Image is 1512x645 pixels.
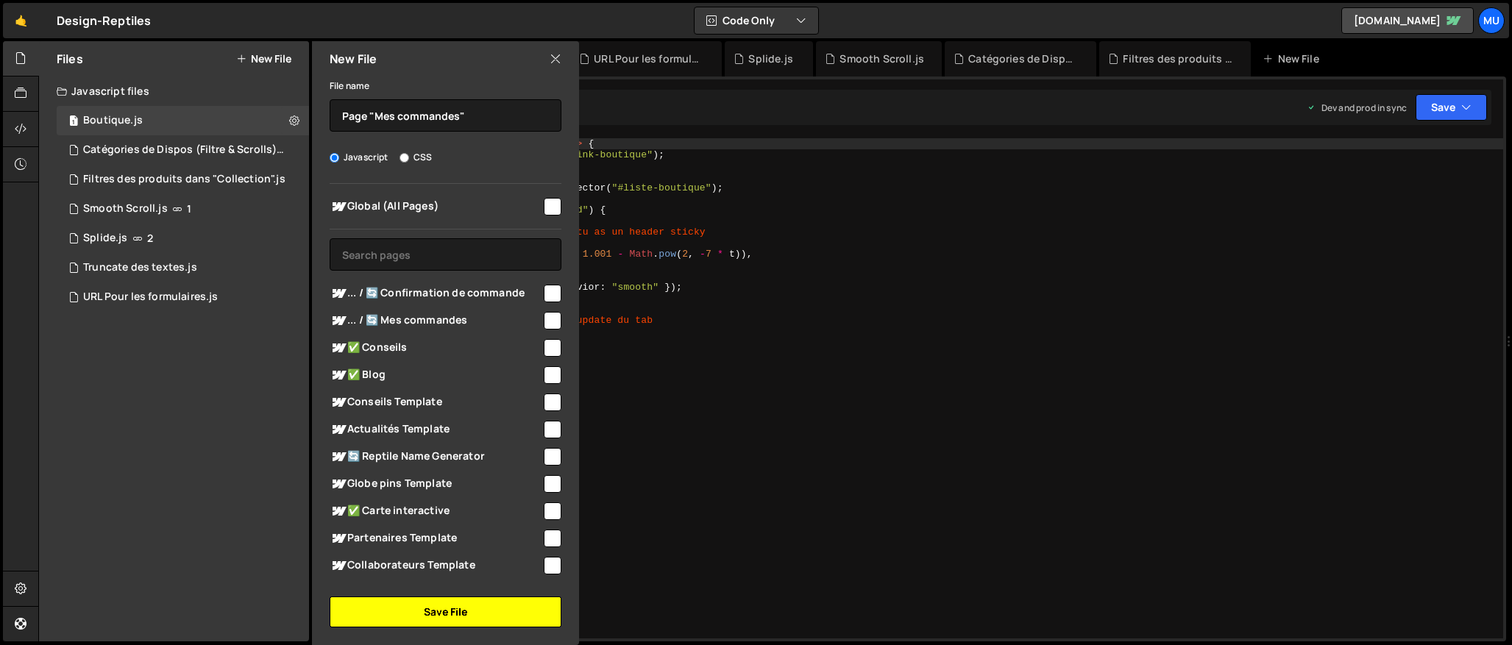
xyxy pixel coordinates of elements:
[57,106,309,135] div: 16910/46527.js
[83,232,127,245] div: Splide.js
[39,76,309,106] div: Javascript files
[57,253,309,282] div: 16910/46512.js
[330,238,561,271] input: Search pages
[330,502,542,520] span: ✅ Carte interactive
[57,135,314,165] div: 16910/46502.js
[1123,51,1233,66] div: Filtres des produits dans "Collection".js
[3,3,39,38] a: 🤙
[83,173,285,186] div: Filtres des produits dans "Collection".js
[147,232,153,244] span: 2
[83,114,143,127] div: Boutique.js
[330,448,542,466] span: 🔄 Reptile Name Generator
[330,596,561,627] button: Save File
[330,153,339,163] input: Javascript
[330,530,542,547] span: Partenaires Template
[1263,51,1324,66] div: New File
[1416,94,1487,121] button: Save
[330,51,377,67] h2: New File
[57,282,309,312] div: 16910/46504.js
[400,153,409,163] input: CSS
[330,79,369,93] label: File name
[330,475,542,493] span: Globe pins Template
[330,99,561,132] input: Name
[330,312,542,329] span: ... / 🔄 Mes commandes
[236,53,291,65] button: New File
[330,285,542,302] span: ... / 🔄 Confirmation de commande
[57,51,83,67] h2: Files
[1307,101,1407,114] div: Dev and prod in sync
[330,393,542,411] span: Conseils Template
[330,421,542,438] span: Actualités Template
[695,7,818,34] button: Code Only
[1478,7,1505,34] a: Mu
[57,224,309,253] div: 16910/46295.js
[594,51,704,66] div: URL Pour les formulaires.js
[83,202,168,215] div: Smooth Scroll.js
[83,291,218,304] div: URL Pour les formulaires.js
[57,194,309,224] div: 16910/46296.js
[69,116,78,128] span: 1
[57,165,313,194] div: 16910/46494.js
[330,198,542,215] span: Global (All Pages)
[83,261,197,274] div: Truncate des textes.js
[748,51,792,66] div: Splide.js
[840,51,924,66] div: Smooth Scroll.js
[400,150,432,165] label: CSS
[330,150,388,165] label: Javascript
[57,12,151,29] div: Design-Reptiles
[1341,7,1474,34] a: [DOMAIN_NAME]
[968,51,1079,66] div: Catégories de Dispos (Filtre & Scrolls).js
[330,557,542,574] span: Collaborateurs Template
[330,366,542,384] span: ✅ Blog
[83,143,286,157] div: Catégories de Dispos (Filtre & Scrolls).js
[187,203,191,215] span: 1
[330,339,542,357] span: ✅ Conseils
